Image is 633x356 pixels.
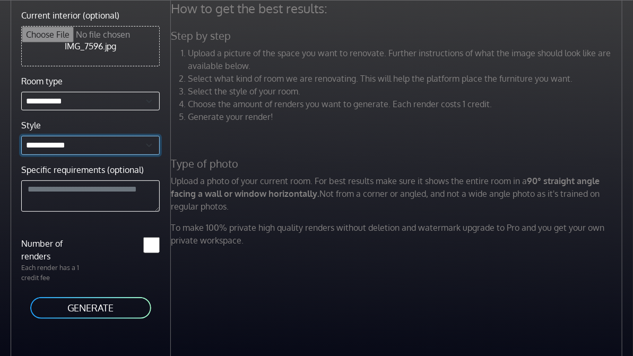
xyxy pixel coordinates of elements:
[171,176,600,199] strong: 90° straight angle facing a wall or window horizontally.
[21,119,41,132] label: Style
[15,237,91,263] label: Number of renders
[188,85,625,98] li: Select the style of your room.
[188,47,625,72] li: Upload a picture of the space you want to renovate. Further instructions of what the image should...
[29,296,152,320] button: GENERATE
[164,221,631,247] p: To make 100% private high quality renders without deletion and watermark upgrade to Pro and you g...
[188,110,625,123] li: Generate your render!
[164,157,631,170] h5: Type of photo
[21,75,63,88] label: Room type
[164,175,631,213] p: Upload a photo of your current room. For best results make sure it shows the entire room in a Not...
[164,1,631,16] h4: How to get the best results:
[188,98,625,110] li: Choose the amount of renders you want to generate. Each render costs 1 credit.
[21,9,119,22] label: Current interior (optional)
[188,72,625,85] li: Select what kind of room we are renovating. This will help the platform place the furniture you w...
[15,263,91,283] p: Each render has a 1 credit fee
[164,29,631,42] h5: Step by step
[21,163,144,176] label: Specific requirements (optional)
